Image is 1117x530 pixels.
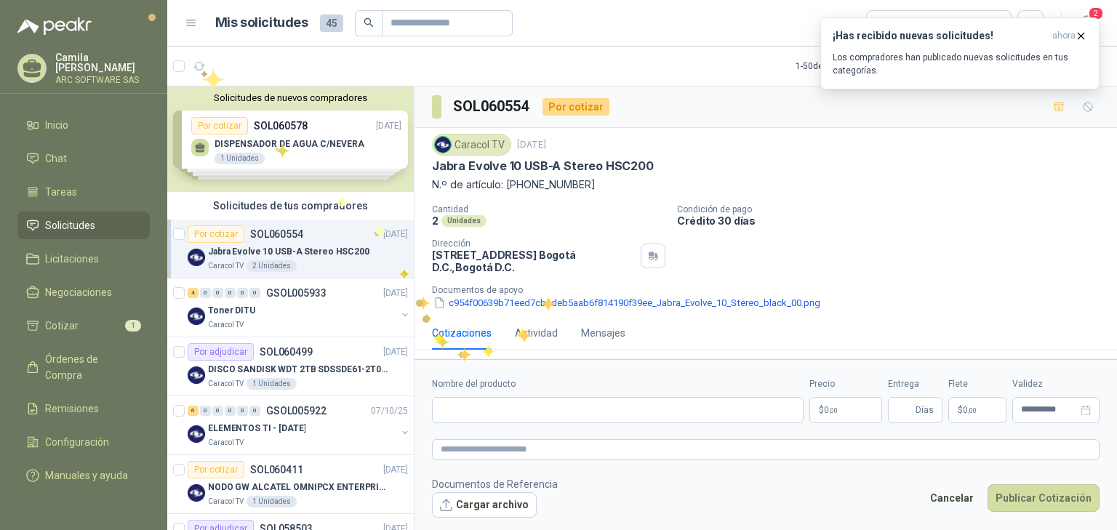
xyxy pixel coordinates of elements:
[829,406,838,414] span: ,00
[173,92,408,103] button: Solicitudes de nuevos compradores
[247,378,297,390] div: 1 Unidades
[17,17,92,35] img: Logo peakr
[208,422,305,435] p: ELEMENTOS TI - [DATE]
[188,406,199,416] div: 6
[266,406,327,416] p: GSOL005922
[45,184,77,200] span: Tareas
[200,288,211,298] div: 0
[208,437,244,449] p: Caracol TV
[200,406,211,416] div: 0
[1088,7,1104,20] span: 2
[208,245,369,259] p: Jabra Evolve 10 USB-A Stereo HSC200
[677,214,1111,227] p: Crédito 30 días
[208,260,244,272] p: Caracol TV
[581,325,625,341] div: Mensajes
[249,406,260,416] div: 0
[809,397,882,423] p: $0,00
[383,286,408,300] p: [DATE]
[948,377,1006,391] label: Flete
[167,192,414,220] div: Solicitudes de tus compradores
[188,402,411,449] a: 6 0 0 0 0 0 GSOL00592207/10/25 Company LogoELEMENTOS TI - [DATE]Caracol TV
[208,496,244,507] p: Caracol TV
[215,12,308,33] h1: Mis solicitudes
[17,312,150,340] a: Cotizar1
[876,15,906,31] div: Todas
[260,347,313,357] p: SOL060499
[677,204,1111,214] p: Condición de pago
[250,229,303,239] p: SOL060554
[888,377,942,391] label: Entrega
[188,249,205,266] img: Company Logo
[364,17,374,28] span: search
[225,406,236,416] div: 0
[796,55,885,78] div: 1 - 50 de 165
[167,455,414,514] a: Por cotizarSOL060411[DATE] Company LogoNODO GW ALCATEL OMNIPCX ENTERPRISE SIPCaracol TV1 Unidades
[453,95,531,118] h3: SOL060554
[208,319,244,331] p: Caracol TV
[916,398,934,422] span: Días
[809,377,882,391] label: Precio
[432,204,665,214] p: Cantidad
[17,428,150,456] a: Configuración
[237,288,248,298] div: 0
[45,251,99,267] span: Licitaciones
[820,17,1100,89] button: ¡Has recibido nuevas solicitudes!ahora Los compradores han publicado nuevas solicitudes en tus ca...
[432,285,1111,295] p: Documentos de apoyo
[948,397,1006,423] p: $ 0,00
[833,30,1046,42] h3: ¡Has recibido nuevas solicitudes!
[17,345,150,389] a: Órdenes de Compra
[212,288,223,298] div: 0
[320,15,343,32] span: 45
[1073,10,1100,36] button: 2
[17,462,150,489] a: Manuales y ayuda
[45,434,109,450] span: Configuración
[432,134,511,156] div: Caracol TV
[125,320,141,332] span: 1
[383,228,408,241] p: [DATE]
[432,476,558,492] p: Documentos de Referencia
[515,325,558,341] div: Actividad
[45,117,68,133] span: Inicio
[45,318,79,334] span: Cotizar
[517,138,546,152] p: [DATE]
[45,284,112,300] span: Negociaciones
[824,406,838,414] span: 0
[188,461,244,478] div: Por cotizar
[188,484,205,502] img: Company Logo
[45,467,128,483] span: Manuales y ayuda
[45,351,136,383] span: Órdenes de Compra
[247,496,297,507] div: 1 Unidades
[237,406,248,416] div: 0
[833,51,1087,77] p: Los compradores han publicado nuevas solicitudes en tus categorías.
[435,137,451,153] img: Company Logo
[266,288,327,298] p: GSOL005933
[17,212,150,239] a: Solicitudes
[963,406,977,414] span: 0
[441,215,487,227] div: Unidades
[432,295,822,310] button: c954f00639b71eed7cb1deb5aab6f814190f39ee_Jabra_Evolve_10_Stereo_black_00.png
[432,158,654,174] p: Jabra Evolve 10 USB-A Stereo HSC200
[188,343,254,361] div: Por adjudicar
[250,465,303,475] p: SOL060411
[922,484,982,512] button: Cancelar
[432,177,1100,193] p: N.º de artículo: [PHONE_NUMBER]
[17,245,150,273] a: Licitaciones
[45,150,67,166] span: Chat
[167,337,414,396] a: Por adjudicarSOL060499[DATE] Company LogoDISCO SANDISK WDT 2TB SDSSDE61-2T00-G25Caracol TV1 Unidades
[1052,30,1076,42] span: ahora
[383,345,408,359] p: [DATE]
[1012,377,1100,391] label: Validez
[45,401,99,417] span: Remisiones
[208,481,389,494] p: NODO GW ALCATEL OMNIPCX ENTERPRISE SIP
[17,178,150,206] a: Tareas
[167,220,414,278] a: Por cotizarSOL060554[DATE] Company LogoJabra Evolve 10 USB-A Stereo HSC200Caracol TV2 Unidades
[188,288,199,298] div: 4
[432,238,635,249] p: Dirección
[371,404,408,418] p: 07/10/25
[432,214,439,227] p: 2
[55,52,150,73] p: Camila [PERSON_NAME]
[208,304,255,318] p: Toner DITU
[45,217,95,233] span: Solicitudes
[543,98,609,116] div: Por cotizar
[17,395,150,422] a: Remisiones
